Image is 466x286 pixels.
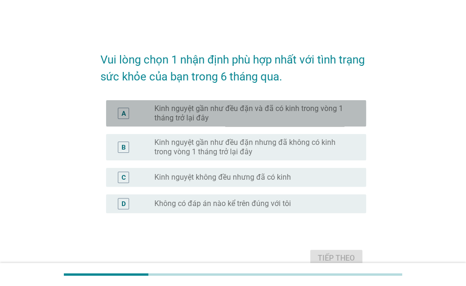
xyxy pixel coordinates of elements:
div: D [122,199,126,208]
div: B [122,142,126,152]
label: Kinh nguyệt gần như đều đặn và đã có kinh trong vòng 1 tháng trở lại đây [154,104,351,123]
div: C [122,172,126,182]
label: Kinh nguyệt gần như đều đặn nhưng đã không có kinh trong vòng 1 tháng trở lại đây [154,138,351,157]
label: Kinh nguyệt không đều nhưng đã có kinh [154,173,291,182]
h2: Vui lòng chọn 1 nhận định phù hợp nhất với tình trạng sức khỏe của bạn trong 6 tháng qua. [100,42,366,85]
div: A [122,108,126,118]
label: Không có đáp án nào kể trên đúng với tôi [154,199,291,208]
